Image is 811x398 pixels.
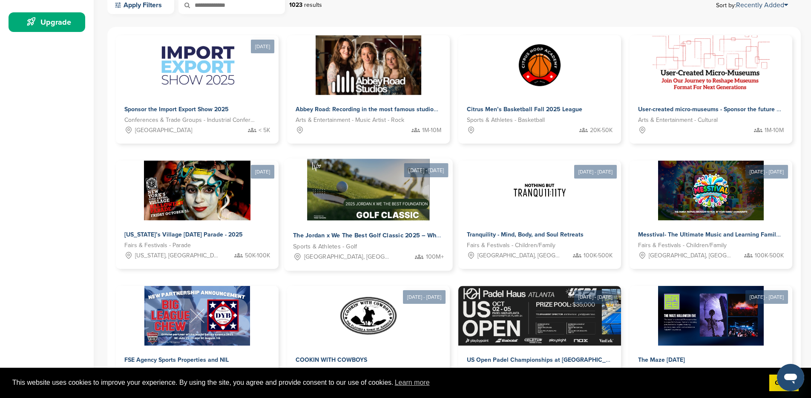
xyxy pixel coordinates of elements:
div: [DATE] [251,165,274,179]
span: The Jordan x We The Best Golf Classic 2025 – Where Sports, Music & Philanthropy Collide [293,232,552,239]
a: [DATE] - [DATE] Sponsorpitch & The Maze [DATE] Conferences & Trade Groups - Entertainment 1M-10M [630,272,792,394]
div: [DATE] - [DATE] [403,290,446,304]
span: Fairs & Festivals - Children/Family [467,241,555,250]
span: Citrus Men’s Basketball Fall 2025 League [467,106,582,113]
span: Sports & Athletes - Basketball [467,115,545,125]
div: [DATE] [251,40,274,53]
span: [US_STATE], [GEOGRAPHIC_DATA] [135,251,219,260]
span: Conferences & Trade Groups - Sports [124,366,224,375]
span: Abbey Road: Recording in the most famous studio [296,106,434,113]
span: The Maze [DATE] [638,356,685,363]
div: [DATE] - [DATE] [574,165,617,179]
a: [DATE] Sponsorpitch & [US_STATE]’s Village [DATE] Parade - 2025 Fairs & Festivals - Parade [US_ST... [116,147,279,269]
span: [GEOGRAPHIC_DATA], [GEOGRAPHIC_DATA] [477,251,561,260]
span: 100K-500K [584,251,613,260]
a: Sponsorpitch & User-created micro-museums - Sponsor the future of cultural storytelling Arts & En... [630,35,792,144]
img: Sponsorpitch & [307,159,430,221]
span: 50K-100K [245,251,270,260]
a: Recently Added [736,1,788,9]
img: Sponsorpitch & [144,161,250,220]
span: Sports & Athletes - Paddle & racket sports [467,366,578,375]
span: [US_STATE]’s Village [DATE] Parade - 2025 [124,231,243,238]
div: [DATE] - [DATE] [745,165,788,179]
a: Upgrade [9,12,85,32]
span: Arts & Entertainment - Music Artist - Rock [296,115,404,125]
img: Sponsorpitch & [658,161,764,220]
span: 100M+ [426,252,444,262]
img: Sponsorpitch & [152,35,243,95]
div: [DATE] - [DATE] [745,290,788,304]
span: [GEOGRAPHIC_DATA], [GEOGRAPHIC_DATA] [304,252,391,262]
span: [GEOGRAPHIC_DATA], [GEOGRAPHIC_DATA] [649,251,733,260]
span: This website uses cookies to improve your experience. By using the site, you agree and provide co... [12,376,762,389]
img: Sponsorpitch & [144,286,250,346]
span: Arts & Entertainment - Cultural [638,115,718,125]
div: [DATE] - [DATE] [574,290,617,304]
img: Sponsorpitch & [510,161,569,220]
iframe: Button to launch messaging window [777,364,804,391]
span: Sort by: [716,2,788,9]
span: Sponsor the Import Export Show 2025 [124,106,229,113]
span: Fairs & Festivals - Children/Family [638,241,727,250]
a: Sponsorpitch & Citrus Men’s Basketball Fall 2025 League Sports & Athletes - Basketball 20K-50K [458,35,621,144]
span: results [304,1,322,9]
span: Fairs & Festivals - Parade [124,241,191,250]
div: [DATE] - [DATE] [404,163,449,177]
a: Sponsorpitch & FSE Agency Sports Properties and NIL Conferences & Trade Groups - Sports 20K-50K [116,286,279,394]
a: Sponsorpitch & Abbey Road: Recording in the most famous studio Arts & Entertainment - Music Artis... [287,35,450,144]
div: Upgrade [13,14,85,30]
strong: 1023 [289,1,302,9]
span: Conferences & Trade Groups - Entertainment [638,366,757,375]
span: 1M-10M [765,126,784,135]
span: 100K-500K [755,251,784,260]
a: [DATE] - [DATE] Sponsorpitch & US Open Padel Championships at [GEOGRAPHIC_DATA] Sports & Athletes... [458,272,621,394]
span: Sports & Athletes - Golf [293,242,357,252]
span: [GEOGRAPHIC_DATA] [135,126,192,135]
img: Sponsorpitch & [339,286,398,346]
img: Sponsorpitch & [316,35,422,95]
a: [DATE] Sponsorpitch & Sponsor the Import Export Show 2025 Conferences & Trade Groups - Industrial... [116,22,279,144]
span: 20K-50K [590,126,613,135]
span: < 5K [259,126,270,135]
span: Conferences & Trade Groups - Industrial Conference [124,115,257,125]
img: Sponsorpitch & [510,35,569,95]
a: [DATE] - [DATE] Sponsorpitch & Messtival- The Ultimate Music and Learning Family Festival Fairs &... [630,147,792,269]
a: learn more about cookies [394,376,431,389]
a: [DATE] - [DATE] Sponsorpitch & Tranquility - Mind, Body, and Soul Retreats Fairs & Festivals - Ch... [458,147,621,269]
img: Sponsorpitch & [658,286,764,346]
span: 1M-10M [422,126,441,135]
a: [DATE] - [DATE] Sponsorpitch & COOKIN WITH COWBOYS Arts & Entertainment - Studios & Production Co... [287,272,450,394]
span: COOKIN WITH COWBOYS [296,356,367,363]
img: Sponsorpitch & [458,286,682,346]
span: FSE Agency Sports Properties and NIL [124,356,229,363]
a: dismiss cookie message [769,375,799,392]
span: Arts & Entertainment - Studios & Production Co's [296,366,424,375]
span: Messtival- The Ultimate Music and Learning Family Festival [638,231,802,238]
a: [DATE] - [DATE] Sponsorpitch & The Jordan x We The Best Golf Classic 2025 – Where Sports, Music &... [284,145,452,271]
img: Sponsorpitch & [652,35,770,95]
span: Tranquility - Mind, Body, and Soul Retreats [467,231,584,238]
span: US Open Padel Championships at [GEOGRAPHIC_DATA] [467,356,623,363]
